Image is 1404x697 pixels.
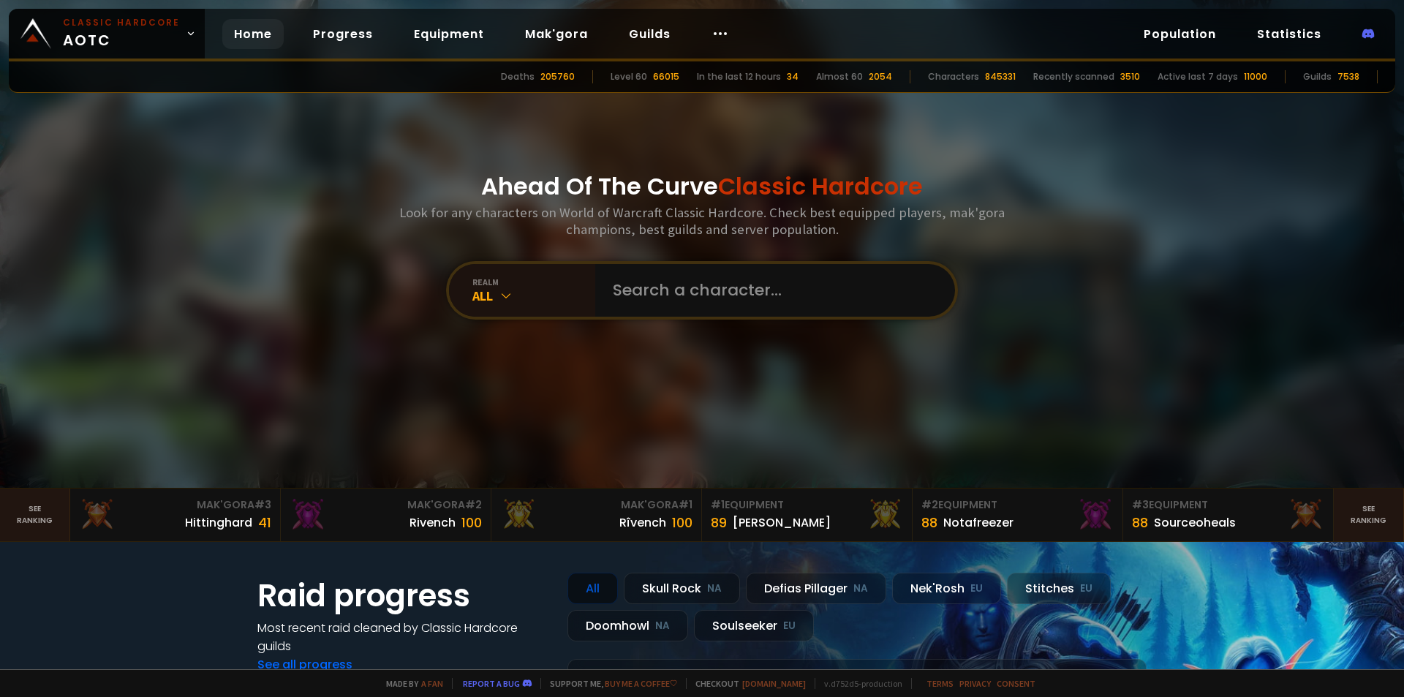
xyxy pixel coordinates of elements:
div: Soulseeker [694,610,814,641]
div: Guilds [1303,70,1332,83]
div: Mak'Gora [500,497,692,513]
a: Consent [997,678,1035,689]
a: Progress [301,19,385,49]
h1: Ahead Of The Curve [481,169,923,204]
div: Stitches [1007,573,1111,604]
a: Privacy [959,678,991,689]
a: Mak'gora [513,19,600,49]
div: 11000 [1244,70,1267,83]
h3: Look for any characters on World of Warcraft Classic Hardcore. Check best equipped players, mak'g... [393,204,1011,238]
a: #2Equipment88Notafreezer [913,489,1123,541]
div: Mak'Gora [290,497,482,513]
div: Equipment [1132,497,1324,513]
div: Mak'Gora [79,497,271,513]
span: # 1 [679,497,692,512]
div: 34 [787,70,799,83]
div: [PERSON_NAME] [733,513,831,532]
span: # 2 [465,497,482,512]
a: Equipment [402,19,496,49]
div: Skull Rock [624,573,740,604]
span: # 1 [711,497,725,512]
a: #1Equipment89[PERSON_NAME] [702,489,913,541]
span: Classic Hardcore [718,170,923,203]
div: 7538 [1337,70,1359,83]
div: Equipment [711,497,903,513]
div: Nek'Rosh [892,573,1001,604]
small: NA [655,619,670,633]
div: All [472,287,595,304]
small: EU [1080,581,1092,596]
small: NA [707,581,722,596]
div: 205760 [540,70,575,83]
a: #3Equipment88Sourceoheals [1123,489,1334,541]
a: a fan [421,678,443,689]
div: Hittinghard [185,513,252,532]
a: Statistics [1245,19,1333,49]
div: In the last 12 hours [697,70,781,83]
div: Characters [928,70,979,83]
div: Rîvench [619,513,666,532]
a: See all progress [257,656,352,673]
div: 89 [711,513,727,532]
div: 3510 [1120,70,1140,83]
div: 2054 [869,70,892,83]
div: Level 60 [611,70,647,83]
span: AOTC [63,16,180,51]
div: All [567,573,618,604]
div: 66015 [653,70,679,83]
a: Terms [926,678,954,689]
a: Guilds [617,19,682,49]
span: # 3 [1132,497,1149,512]
div: Recently scanned [1033,70,1114,83]
a: Report a bug [463,678,520,689]
div: realm [472,276,595,287]
a: Home [222,19,284,49]
h1: Raid progress [257,573,550,619]
a: Classic HardcoreAOTC [9,9,205,59]
span: Support me, [540,678,677,689]
div: Doomhowl [567,610,688,641]
a: Population [1132,19,1228,49]
span: # 3 [254,497,271,512]
span: Made by [377,678,443,689]
h4: Most recent raid cleaned by Classic Hardcore guilds [257,619,550,655]
small: EU [970,581,983,596]
span: v. d752d5 - production [815,678,902,689]
div: Sourceoheals [1154,513,1236,532]
div: 88 [921,513,937,532]
small: NA [853,581,868,596]
div: Equipment [921,497,1114,513]
small: EU [783,619,796,633]
div: Active last 7 days [1158,70,1238,83]
span: # 2 [921,497,938,512]
div: 100 [672,513,692,532]
div: 100 [461,513,482,532]
a: Mak'Gora#3Hittinghard41 [70,489,281,541]
div: Almost 60 [816,70,863,83]
div: 41 [258,513,271,532]
div: Rivench [409,513,456,532]
div: Notafreezer [943,513,1014,532]
div: Deaths [501,70,535,83]
small: Classic Hardcore [63,16,180,29]
div: Defias Pillager [746,573,886,604]
span: Checkout [686,678,806,689]
input: Search a character... [604,264,937,317]
a: [DOMAIN_NAME] [742,678,806,689]
div: 88 [1132,513,1148,532]
a: Buy me a coffee [605,678,677,689]
a: Mak'Gora#1Rîvench100 [491,489,702,541]
div: 845331 [985,70,1016,83]
a: Mak'Gora#2Rivench100 [281,489,491,541]
a: Seeranking [1334,489,1404,541]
